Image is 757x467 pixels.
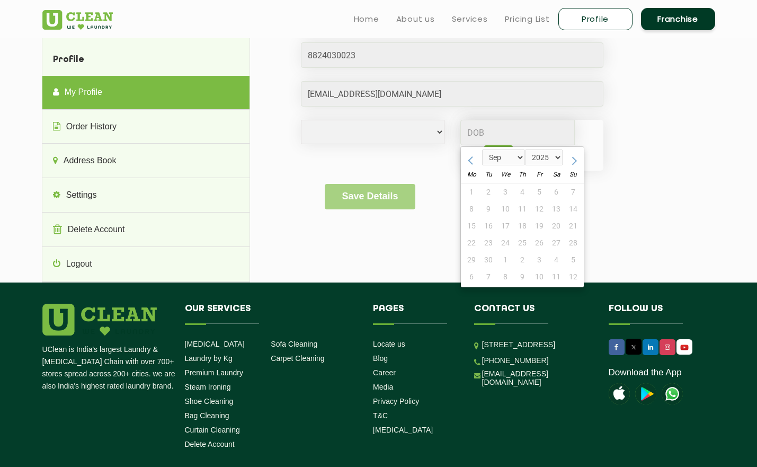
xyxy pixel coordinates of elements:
[373,368,396,377] a: Career
[354,13,379,25] a: Home
[482,356,549,365] a: [PHONE_NUMBER]
[301,81,604,107] input: Email
[325,184,415,209] button: Save Details
[373,397,419,406] a: Privacy Policy
[373,411,388,420] a: T&C
[185,440,235,448] a: Delete Account
[42,304,157,336] img: logo.png
[185,397,234,406] a: Shoe Cleaning
[548,166,565,183] div: Sa
[185,426,240,434] a: Curtain Cleaning
[271,340,317,348] a: Sofa Cleaning
[42,248,250,281] a: Logout
[185,368,244,377] a: Premium Laundry
[505,13,550,25] a: Pricing List
[185,340,245,348] a: [MEDICAL_DATA]
[185,411,229,420] a: Bag Cleaning
[567,149,580,173] button: Next month
[301,42,604,68] input: Phone
[482,369,593,386] a: [EMAIL_ADDRESS][DOMAIN_NAME]
[373,354,388,363] a: Blog
[609,383,630,404] img: apple-icon.png
[678,342,691,353] img: UClean Laundry and Dry Cleaning
[42,213,250,247] a: Delete Account
[474,304,593,324] h4: Contact us
[42,76,250,110] a: My Profile
[531,166,548,183] div: Fr
[609,304,702,324] h4: Follow us
[482,150,525,166] select: Select month
[524,150,563,166] select: Select year
[185,383,231,391] a: Steam Ironing
[373,383,393,391] a: Media
[42,110,250,144] a: Order History
[497,166,514,183] div: We
[463,166,480,183] div: Mo
[42,144,250,178] a: Address Book
[373,340,405,348] a: Locate us
[185,304,358,324] h4: Our Services
[480,166,497,183] div: Tu
[42,343,177,392] p: UClean is India's largest Laundry & [MEDICAL_DATA] Chain with over 700+ stores spread across 200+...
[460,120,575,145] input: DOB
[641,8,715,30] a: Franchise
[465,149,478,173] button: Previous month
[482,339,593,351] p: [STREET_ADDRESS]
[565,166,582,183] div: Su
[635,383,656,404] img: playstoreicon.png
[373,304,458,324] h4: Pages
[662,383,683,404] img: UClean Laundry and Dry Cleaning
[42,179,250,213] a: Settings
[558,8,633,30] a: Profile
[514,166,531,183] div: Th
[185,354,233,363] a: Laundry by Kg
[42,45,250,76] h4: Profile
[271,354,324,363] a: Carpet Cleaning
[609,367,682,378] a: Download the App
[373,426,433,434] a: [MEDICAL_DATA]
[452,13,488,25] a: Services
[396,13,435,25] a: About us
[42,10,113,30] img: UClean Laundry and Dry Cleaning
